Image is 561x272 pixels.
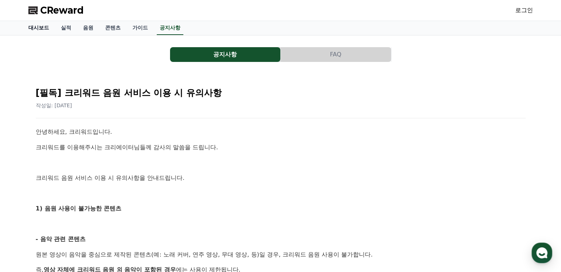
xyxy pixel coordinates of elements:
p: 크리워드 음원 서비스 이용 시 유의사항을 안내드립니다. [36,173,526,183]
strong: 1) 음원 사용이 불가능한 콘텐츠 [36,205,122,212]
a: 대화 [49,211,95,229]
a: 대시보드 [22,21,55,35]
span: 대화 [67,222,76,228]
a: 공지사항 [157,21,183,35]
p: 크리워드를 이용해주시는 크리에이터님들께 감사의 말씀을 드립니다. [36,143,526,152]
p: 원본 영상이 음악을 중심으로 제작된 콘텐츠(예: 노래 커버, 연주 영상, 무대 영상, 등)일 경우, 크리워드 음원 사용이 불가합니다. [36,250,526,259]
span: CReward [40,4,84,16]
a: 콘텐츠 [99,21,127,35]
a: 공지사항 [170,47,281,62]
button: 공지사항 [170,47,280,62]
a: 로그인 [515,6,533,15]
a: 홈 [2,211,49,229]
a: 가이드 [127,21,154,35]
a: 설정 [95,211,142,229]
a: CReward [28,4,84,16]
span: 설정 [114,222,123,228]
p: 안녕하세요, 크리워드입니다. [36,127,526,137]
strong: - 음악 관련 콘텐츠 [36,236,86,243]
span: 홈 [23,222,28,228]
a: 음원 [77,21,99,35]
button: FAQ [281,47,391,62]
span: 작성일: [DATE] [36,102,72,108]
h2: [필독] 크리워드 음원 서비스 이용 시 유의사항 [36,87,526,99]
a: 실적 [55,21,77,35]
